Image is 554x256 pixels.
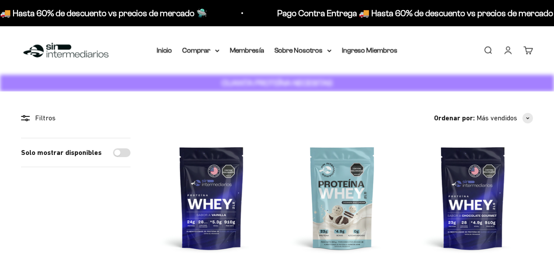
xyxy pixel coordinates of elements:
[21,147,102,158] label: Solo mostrar disponibles
[476,112,517,124] span: Más vendidos
[183,45,219,56] summary: Comprar
[476,112,533,124] button: Más vendidos
[222,78,332,88] strong: CUANTA PROTEÍNA NECESITAS
[275,45,332,56] summary: Sobre Nosotros
[21,112,131,124] div: Filtros
[230,46,264,54] a: Membresía
[434,112,475,124] span: Ordenar por:
[157,46,172,54] a: Inicio
[342,46,398,54] a: Ingreso Miembros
